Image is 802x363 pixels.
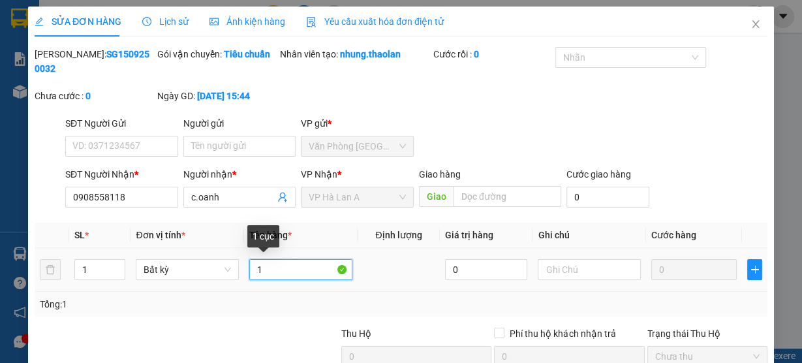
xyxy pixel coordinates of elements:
[566,169,631,180] label: Cước giao hàng
[280,47,431,61] div: Nhân viên tạo:
[277,192,288,202] span: user-add
[157,89,277,103] div: Ngày GD:
[532,223,646,248] th: Ghi chú
[566,187,650,208] input: Cước giao hàng
[209,17,219,26] span: picture
[301,116,414,131] div: VP gửi
[376,230,422,240] span: Định lượng
[224,49,270,59] b: Tiêu chuẩn
[419,169,461,180] span: Giao hàng
[309,187,406,207] span: VP Hà Lan A
[750,19,761,29] span: close
[419,186,454,207] span: Giao
[74,230,85,240] span: SL
[433,47,553,61] div: Cước rồi :
[183,116,296,131] div: Người gửi
[737,7,774,43] button: Close
[247,225,279,247] div: 1 cục
[7,97,151,115] li: In ngày: 17:34 15/09
[142,16,189,27] span: Lịch sử
[144,260,231,279] span: Bất kỳ
[651,230,696,240] span: Cước hàng
[301,169,337,180] span: VP Nhận
[65,167,178,181] div: SĐT Người Nhận
[183,167,296,181] div: Người nhận
[445,230,493,240] span: Giá trị hàng
[35,16,121,27] span: SỬA ĐƠN HÀNG
[538,259,641,280] input: Ghi Chú
[157,47,277,61] div: Gói vận chuyển:
[7,78,151,97] li: Thảo Lan
[40,297,311,311] div: Tổng: 1
[454,186,561,207] input: Dọc đường
[473,49,478,59] b: 0
[35,17,44,26] span: edit
[40,259,61,280] button: delete
[647,326,767,341] div: Trạng thái Thu Hộ
[197,91,250,101] b: [DATE] 15:44
[747,259,762,280] button: plus
[341,328,371,339] span: Thu Hộ
[85,91,91,101] b: 0
[306,17,316,27] img: icon
[306,16,444,27] span: Yêu cầu xuất hóa đơn điện tử
[340,49,401,59] b: nhung.thaolan
[748,264,762,275] span: plus
[65,116,178,131] div: SĐT Người Gửi
[209,16,285,27] span: Ảnh kiện hàng
[249,259,352,280] input: VD: Bàn, Ghế
[35,89,155,103] div: Chưa cước :
[35,47,155,76] div: [PERSON_NAME]:
[504,326,621,341] span: Phí thu hộ khách nhận trả
[651,259,737,280] input: 0
[309,136,406,156] span: Văn Phòng Sài Gòn
[136,230,185,240] span: Đơn vị tính
[142,17,151,26] span: clock-circle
